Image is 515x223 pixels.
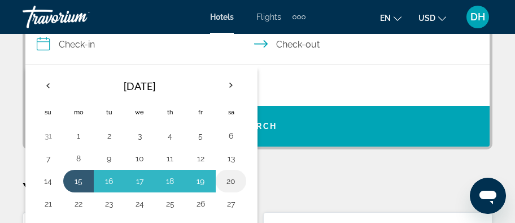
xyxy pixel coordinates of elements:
button: Day 3 [130,128,149,144]
button: Search [25,106,490,147]
button: Day 24 [130,196,149,212]
button: Extra navigation items [293,8,305,26]
button: Day 11 [161,151,179,166]
span: DH [470,11,485,23]
button: Day 22 [69,196,88,212]
button: Day 8 [69,151,88,166]
button: Day 26 [191,196,210,212]
button: Next month [216,72,246,98]
button: Day 17 [130,173,149,189]
span: USD [418,14,435,23]
button: Day 21 [39,196,57,212]
p: Your Recent Searches [23,178,492,200]
a: Travorium [23,2,136,32]
button: Day 2 [100,128,118,144]
iframe: Button to launch messaging window [470,178,506,214]
button: Day 15 [69,173,88,189]
button: Change currency [418,10,446,26]
button: Day 20 [222,173,240,189]
button: Day 6 [222,128,240,144]
button: Day 7 [39,151,57,166]
button: Day 27 [222,196,240,212]
button: Day 13 [222,151,240,166]
button: Travelers: 2 adults, 0 children [25,65,490,106]
span: en [380,14,391,23]
button: Day 5 [191,128,210,144]
button: Day 23 [100,196,118,212]
a: Hotels [210,12,234,22]
button: Day 18 [161,173,179,189]
button: Select check in and out date [25,24,490,65]
button: Day 4 [161,128,179,144]
button: Day 14 [39,173,57,189]
a: Flights [256,12,281,22]
button: Change language [380,10,401,26]
button: Day 10 [130,151,149,166]
button: Day 1 [69,128,88,144]
button: Day 16 [100,173,118,189]
button: Day 19 [191,173,210,189]
button: Day 31 [39,128,57,144]
button: Day 12 [191,151,210,166]
button: User Menu [463,5,492,29]
th: [DATE] [63,72,216,100]
button: Day 25 [161,196,179,212]
button: Previous month [33,72,63,98]
button: Day 9 [100,151,118,166]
